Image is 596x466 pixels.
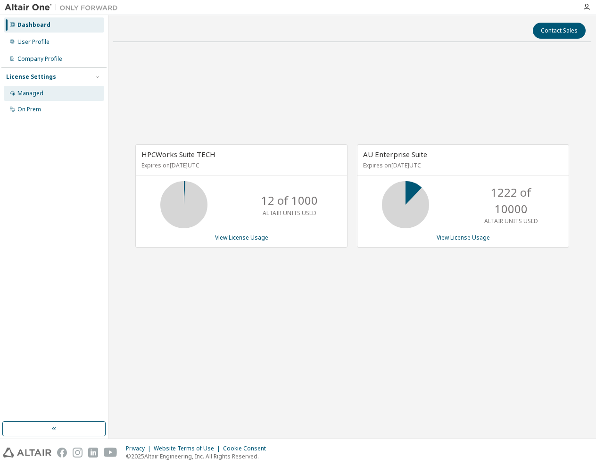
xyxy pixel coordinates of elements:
div: License Settings [6,73,56,81]
a: View License Usage [215,233,268,241]
div: Privacy [126,445,154,452]
img: instagram.svg [73,448,83,458]
p: ALTAIR UNITS USED [484,217,538,225]
p: 12 of 1000 [261,192,318,208]
p: © 2025 Altair Engineering, Inc. All Rights Reserved. [126,452,272,460]
img: youtube.svg [104,448,117,458]
span: HPCWorks Suite TECH [141,150,215,159]
div: Company Profile [17,55,62,63]
div: Dashboard [17,21,50,29]
div: Website Terms of Use [154,445,223,452]
p: 1222 of 10000 [473,184,549,217]
img: altair_logo.svg [3,448,51,458]
button: Contact Sales [533,23,586,39]
p: ALTAIR UNITS USED [263,209,316,217]
img: linkedin.svg [88,448,98,458]
div: On Prem [17,106,41,113]
img: facebook.svg [57,448,67,458]
a: View License Usage [437,233,490,241]
img: Altair One [5,3,123,12]
div: Managed [17,90,43,97]
span: AU Enterprise Suite [363,150,427,159]
div: User Profile [17,38,50,46]
p: Expires on [DATE] UTC [363,161,561,169]
div: Cookie Consent [223,445,272,452]
p: Expires on [DATE] UTC [141,161,339,169]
